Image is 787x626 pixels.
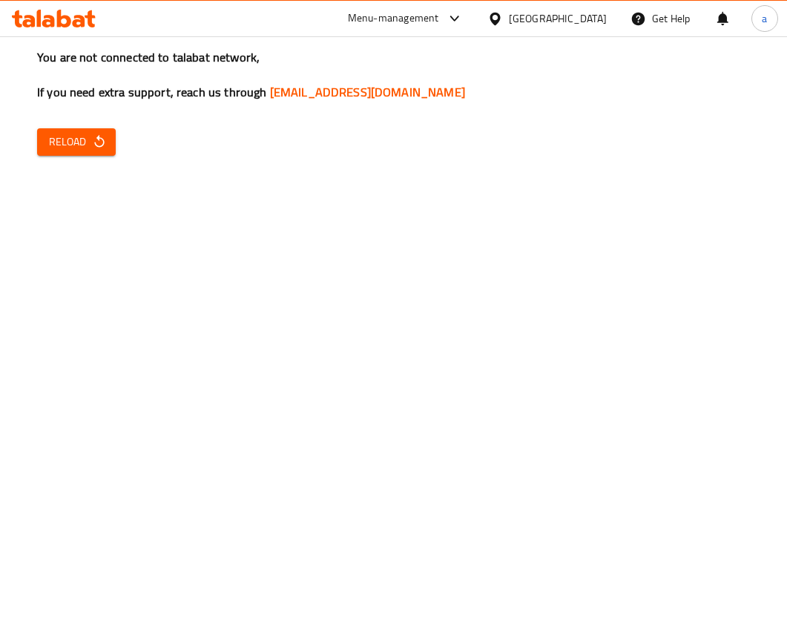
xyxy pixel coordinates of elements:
h3: You are not connected to talabat network, If you need extra support, reach us through [37,49,750,101]
span: Reload [49,133,104,151]
button: Reload [37,128,116,156]
div: Menu-management [348,10,439,27]
span: a [762,10,767,27]
a: [EMAIL_ADDRESS][DOMAIN_NAME] [270,81,465,103]
div: [GEOGRAPHIC_DATA] [509,10,607,27]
